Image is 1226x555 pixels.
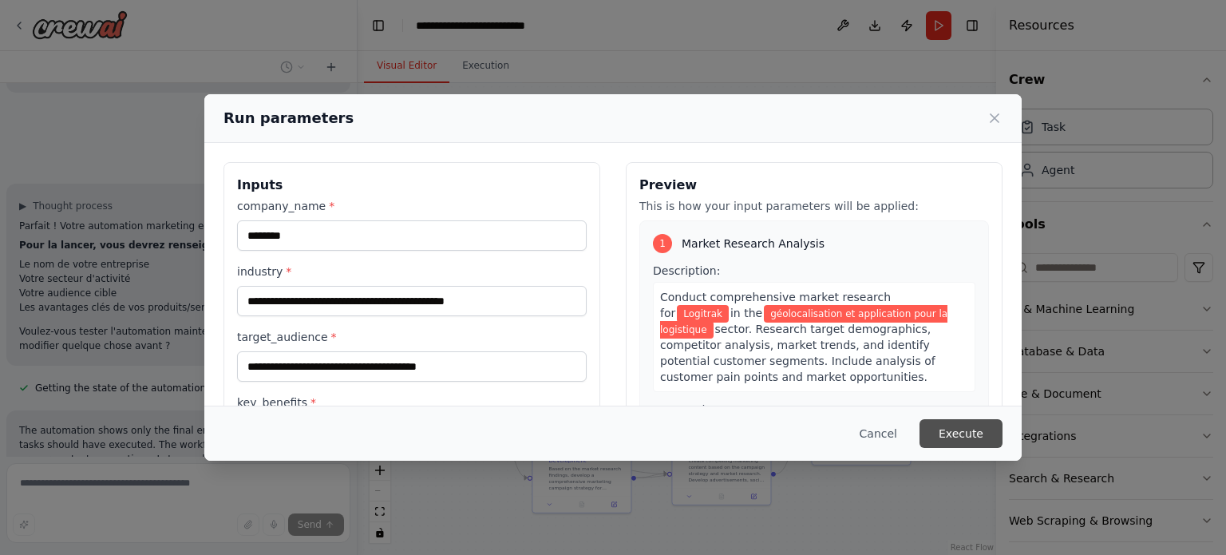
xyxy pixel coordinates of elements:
label: key_benefits [237,394,587,410]
h3: Inputs [237,176,587,195]
span: Conduct comprehensive market research for [660,291,891,319]
div: 1 [653,234,672,253]
p: This is how your input parameters will be applied: [639,198,989,214]
span: Variable: company_name [677,305,729,323]
button: Cancel [847,419,910,448]
span: sector. Research target demographics, competitor analysis, market trends, and identify potential ... [660,323,935,383]
label: company_name [237,198,587,214]
span: Expected output: [653,403,749,416]
span: Market Research Analysis [682,236,825,252]
span: in the [730,307,762,319]
label: target_audience [237,329,587,345]
button: Execute [919,419,1003,448]
span: Description: [653,264,720,277]
h2: Run parameters [223,107,354,129]
span: Variable: industry [660,305,947,339]
h3: Preview [639,176,989,195]
label: industry [237,264,587,279]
